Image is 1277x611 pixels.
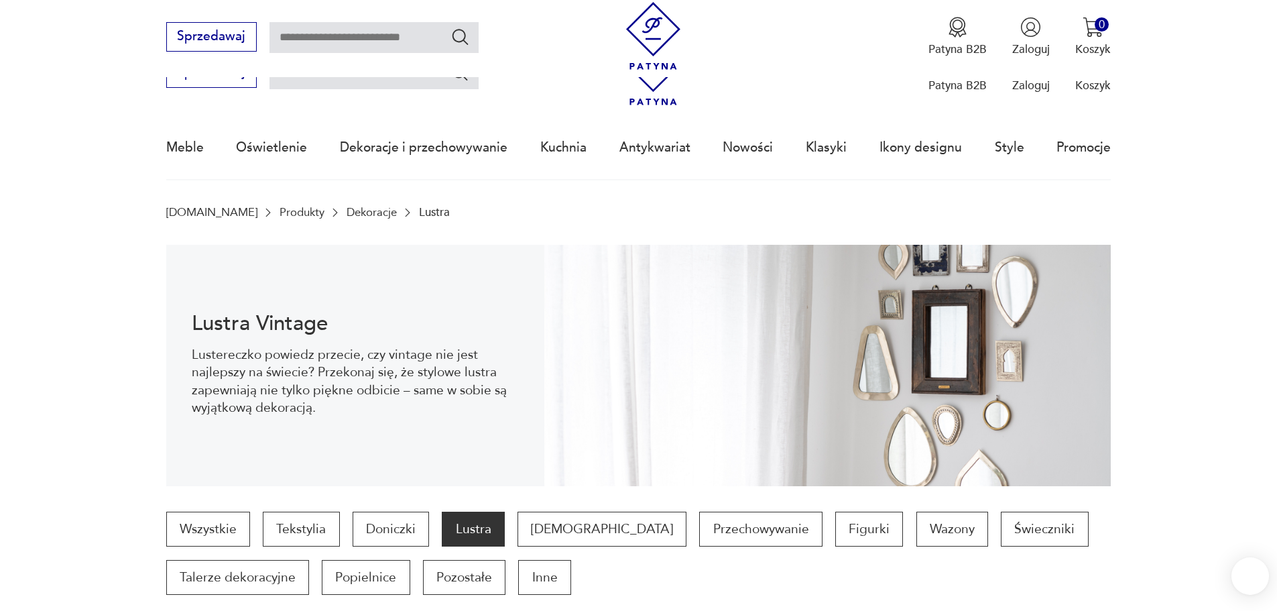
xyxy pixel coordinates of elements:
a: Popielnice [322,560,410,595]
a: Produkty [280,206,324,219]
a: Kuchnia [540,117,587,178]
p: Zaloguj [1012,42,1050,57]
img: Ikonka użytkownika [1020,17,1041,38]
a: Figurki [835,512,903,547]
a: Ikony designu [879,117,962,178]
button: 0Koszyk [1075,17,1111,57]
a: Pozostałe [423,560,505,595]
a: Antykwariat [619,117,690,178]
a: Wszystkie [166,512,250,547]
a: Dekoracje i przechowywanie [340,117,507,178]
iframe: Smartsupp widget button [1231,557,1269,595]
p: Koszyk [1075,78,1111,93]
a: Sprzedawaj [166,32,257,43]
img: Ikona koszyka [1083,17,1103,38]
a: Wazony [916,512,988,547]
a: Nowości [723,117,773,178]
a: Tekstylia [263,512,339,547]
a: Meble [166,117,204,178]
a: Świeczniki [1001,512,1088,547]
a: Dekoracje [347,206,397,219]
h1: Lustra Vintage [192,314,518,333]
a: Talerze dekoracyjne [166,560,309,595]
a: Sprzedawaj [166,68,257,79]
a: Doniczki [353,512,429,547]
button: Szukaj [450,27,470,46]
button: Szukaj [450,63,470,82]
a: [DOMAIN_NAME] [166,206,257,219]
a: Przechowywanie [699,512,822,547]
button: Sprzedawaj [166,22,257,52]
img: Patyna - sklep z meblami i dekoracjami vintage [619,2,687,70]
a: Lustra [442,512,504,547]
a: Inne [518,560,570,595]
p: Zaloguj [1012,78,1050,93]
p: Patyna B2B [928,42,987,57]
a: Style [995,117,1024,178]
img: Ikona medalu [947,17,968,38]
img: Lustra [544,245,1111,486]
button: Zaloguj [1012,17,1050,57]
p: Lustereczko powiedz przecie, czy vintage nie jest najlepszy na świecie? Przekonaj się, że stylowe... [192,346,518,417]
button: Patyna B2B [928,17,987,57]
a: [DEMOGRAPHIC_DATA] [518,512,686,547]
a: Klasyki [806,117,847,178]
p: Koszyk [1075,42,1111,57]
p: Lustra [419,206,450,219]
a: Oświetlenie [236,117,307,178]
a: Ikona medaluPatyna B2B [928,17,987,57]
div: 0 [1095,17,1109,32]
p: Patyna B2B [928,78,987,93]
a: Promocje [1056,117,1111,178]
